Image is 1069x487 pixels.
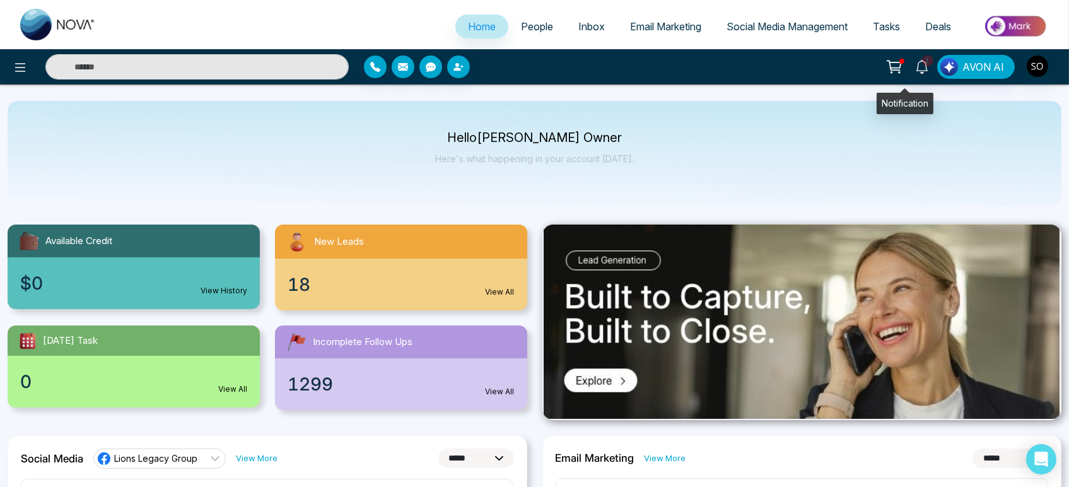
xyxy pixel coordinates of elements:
[435,132,634,143] p: Hello [PERSON_NAME] Owner
[556,452,634,464] h2: Email Marketing
[486,286,515,298] a: View All
[521,20,553,33] span: People
[907,55,937,77] a: 1
[313,335,412,349] span: Incomplete Follow Ups
[285,331,308,353] img: followUps.svg
[940,58,958,76] img: Lead Flow
[970,12,1061,40] img: Market-place.gif
[435,153,634,164] p: Here's what happening in your account [DATE].
[727,20,848,33] span: Social Media Management
[114,452,197,464] span: Lions Legacy Group
[45,234,112,249] span: Available Credit
[937,55,1015,79] button: AVON AI
[288,271,310,298] span: 18
[314,235,364,249] span: New Leads
[218,384,247,395] a: View All
[922,55,933,66] span: 1
[578,20,605,33] span: Inbox
[544,225,1060,419] img: .
[877,93,933,114] div: Notification
[860,15,913,38] a: Tasks
[925,20,951,33] span: Deals
[288,371,333,397] span: 1299
[1027,56,1048,77] img: User Avatar
[21,452,83,465] h2: Social Media
[201,285,247,296] a: View History
[873,20,900,33] span: Tasks
[20,9,96,40] img: Nova CRM Logo
[913,15,964,38] a: Deals
[267,326,535,410] a: Incomplete Follow Ups1299View All
[43,334,98,348] span: [DATE] Task
[566,15,617,38] a: Inbox
[962,59,1004,74] span: AVON AI
[18,230,40,252] img: availableCredit.svg
[645,452,686,464] a: View More
[285,230,309,254] img: newLeads.svg
[630,20,701,33] span: Email Marketing
[20,368,32,395] span: 0
[18,331,38,351] img: todayTask.svg
[455,15,508,38] a: Home
[267,225,535,310] a: New Leads18View All
[617,15,714,38] a: Email Marketing
[714,15,860,38] a: Social Media Management
[1026,444,1056,474] div: Open Intercom Messenger
[236,452,277,464] a: View More
[486,386,515,397] a: View All
[468,20,496,33] span: Home
[508,15,566,38] a: People
[20,270,43,296] span: $0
